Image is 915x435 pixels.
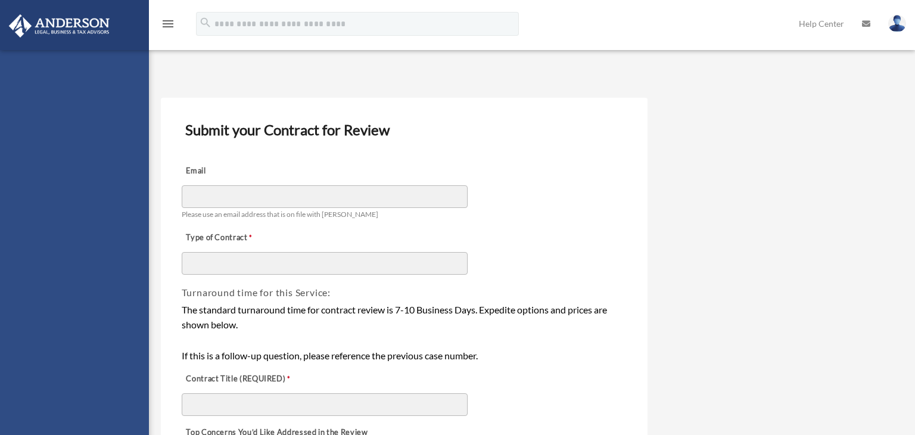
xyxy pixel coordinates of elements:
[182,210,378,219] span: Please use an email address that is on file with [PERSON_NAME]
[182,163,301,180] label: Email
[199,16,212,29] i: search
[161,17,175,31] i: menu
[182,230,301,247] label: Type of Contract
[182,371,301,388] label: Contract Title (REQUIRED)
[888,15,906,32] img: User Pic
[180,117,628,142] h3: Submit your Contract for Review
[161,21,175,31] a: menu
[182,302,627,363] div: The standard turnaround time for contract review is 7-10 Business Days. Expedite options and pric...
[182,287,331,298] span: Turnaround time for this Service:
[5,14,113,38] img: Anderson Advisors Platinum Portal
